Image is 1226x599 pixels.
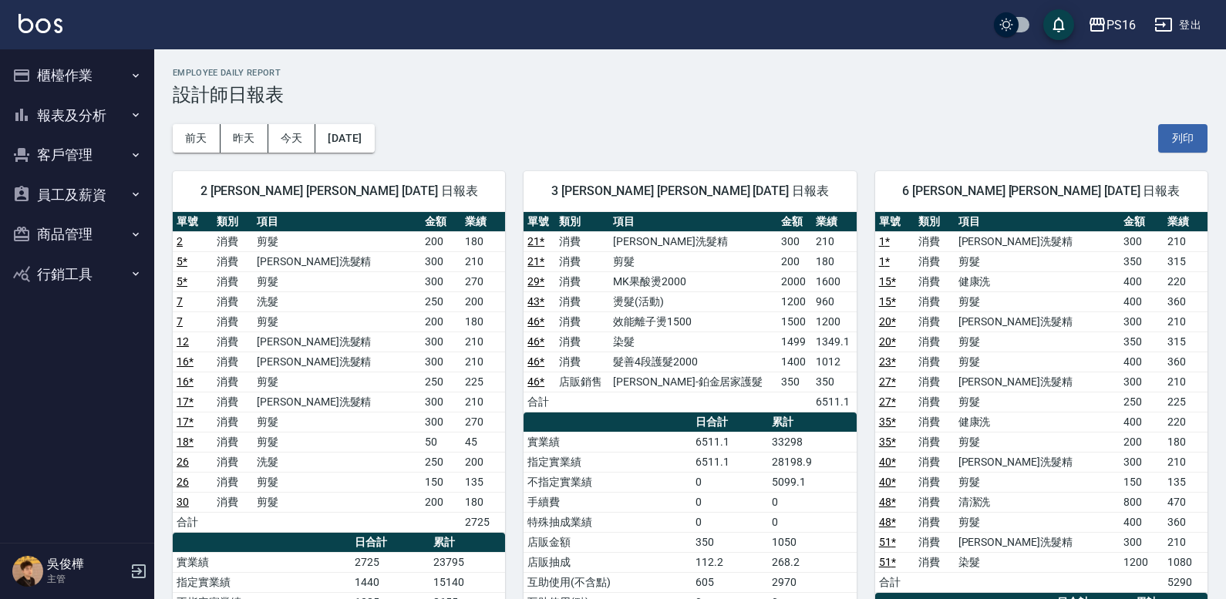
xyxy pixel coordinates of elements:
th: 業績 [812,212,856,232]
td: 店販抽成 [524,552,692,572]
td: 剪髮 [955,432,1120,452]
button: 商品管理 [6,214,148,254]
td: 210 [461,352,506,372]
td: 消費 [914,291,954,311]
td: 指定實業績 [173,572,351,592]
button: 報表及分析 [6,96,148,136]
td: 合計 [875,572,914,592]
td: 1349.1 [812,331,856,352]
td: 220 [1164,271,1207,291]
td: 消費 [555,291,609,311]
td: 6511.1 [692,452,768,472]
td: 210 [461,251,506,271]
td: 消費 [213,432,253,452]
td: [PERSON_NAME]洗髮精 [253,331,421,352]
td: 消費 [555,271,609,291]
td: 不指定實業績 [524,472,692,492]
td: 消費 [213,412,253,432]
td: 1200 [777,291,812,311]
td: 400 [1120,271,1164,291]
td: 清潔洗 [955,492,1120,512]
td: 2725 [461,512,506,532]
h2: Employee Daily Report [173,68,1207,78]
td: 消費 [213,251,253,271]
td: 消費 [213,452,253,472]
button: 列印 [1158,124,1207,153]
a: 26 [177,476,189,488]
h3: 設計師日報表 [173,84,1207,106]
td: 200 [421,231,461,251]
td: 消費 [914,552,954,572]
td: 360 [1164,352,1207,372]
td: 1200 [1120,552,1164,572]
th: 類別 [914,212,954,232]
th: 單號 [524,212,555,232]
td: 800 [1120,492,1164,512]
th: 金額 [1120,212,1164,232]
td: [PERSON_NAME]-鉑金居家護髮 [609,372,777,392]
td: 400 [1120,291,1164,311]
td: 360 [1164,512,1207,532]
td: 200 [461,291,506,311]
td: 實業績 [524,432,692,452]
td: 300 [421,271,461,291]
td: 300 [1120,532,1164,552]
td: [PERSON_NAME]洗髮精 [253,352,421,372]
td: 300 [421,392,461,412]
td: 剪髮 [955,392,1120,412]
td: 400 [1120,412,1164,432]
td: [PERSON_NAME]洗髮精 [955,452,1120,472]
td: [PERSON_NAME]洗髮精 [955,372,1120,392]
td: 消費 [213,472,253,492]
td: 250 [421,452,461,472]
td: 消費 [914,532,954,552]
td: 1440 [351,572,429,592]
td: 手續費 [524,492,692,512]
img: Logo [19,14,62,33]
table: a dense table [173,212,505,533]
td: 210 [461,392,506,412]
td: 350 [812,372,856,392]
th: 金額 [421,212,461,232]
td: 210 [1164,372,1207,392]
td: 6511.1 [692,432,768,452]
td: 135 [1164,472,1207,492]
td: 605 [692,572,768,592]
th: 金額 [777,212,812,232]
td: 210 [461,331,506,352]
td: 互助使用(不含點) [524,572,692,592]
button: 櫃檯作業 [6,56,148,96]
td: 300 [1120,372,1164,392]
td: 消費 [213,492,253,512]
td: 消費 [213,231,253,251]
td: 消費 [914,271,954,291]
td: 180 [461,492,506,512]
td: 220 [1164,412,1207,432]
td: 300 [421,412,461,432]
td: 剪髮 [955,251,1120,271]
button: 行銷工具 [6,254,148,294]
td: 消費 [555,331,609,352]
td: 200 [1120,432,1164,452]
td: 消費 [914,412,954,432]
td: 300 [777,231,812,251]
td: 店販金額 [524,532,692,552]
td: 0 [768,492,856,512]
td: 268.2 [768,552,856,572]
a: 7 [177,315,183,328]
th: 類別 [555,212,609,232]
th: 項目 [609,212,777,232]
td: 5290 [1164,572,1207,592]
button: PS16 [1082,9,1142,41]
td: 300 [1120,311,1164,331]
td: 剪髮 [253,271,421,291]
button: 昨天 [221,124,268,153]
td: 洗髮 [253,291,421,311]
td: 28198.9 [768,452,856,472]
td: 350 [1120,331,1164,352]
td: 1499 [777,331,812,352]
td: 150 [1120,472,1164,492]
td: 350 [777,372,812,392]
td: 剪髮 [253,432,421,452]
button: 客戶管理 [6,135,148,175]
